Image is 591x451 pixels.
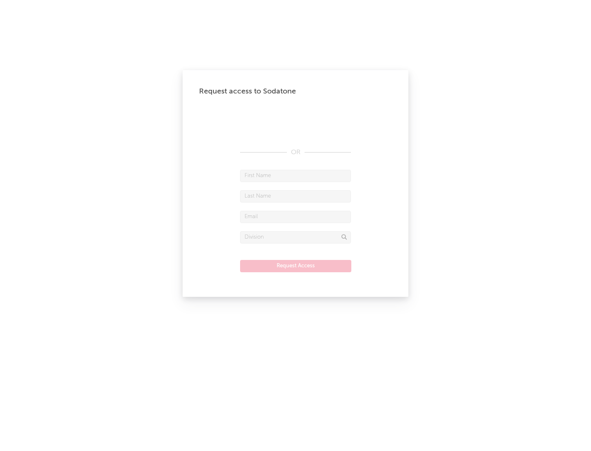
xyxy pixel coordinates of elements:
input: First Name [240,170,351,182]
input: Division [240,231,351,244]
div: OR [240,148,351,157]
input: Email [240,211,351,223]
button: Request Access [240,260,351,272]
div: Request access to Sodatone [199,87,392,96]
input: Last Name [240,190,351,203]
